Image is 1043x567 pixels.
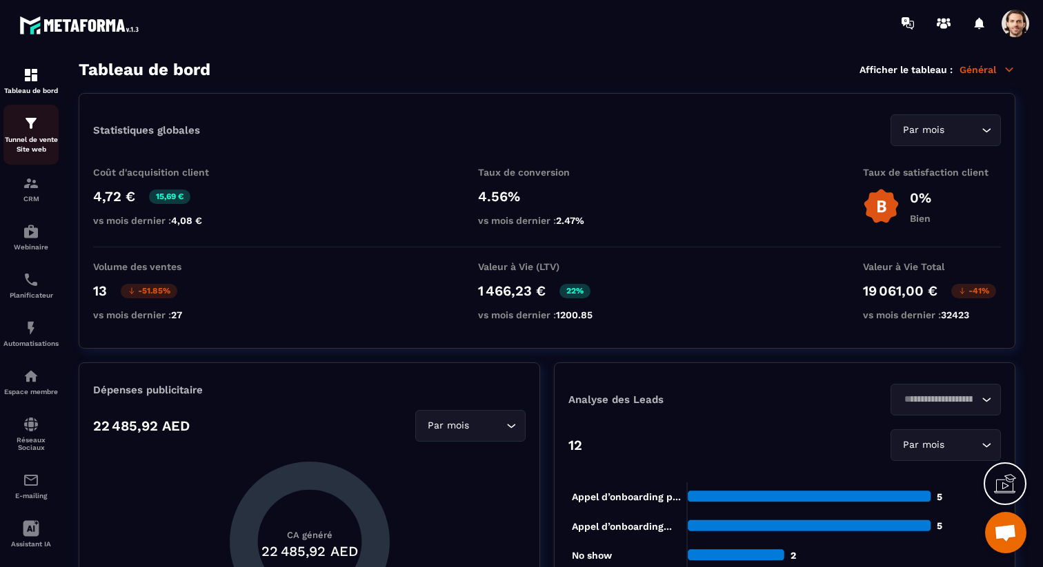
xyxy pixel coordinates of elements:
p: Valeur à Vie (LTV) [478,261,616,272]
span: Par mois [900,123,947,138]
img: automations [23,320,39,336]
img: email [23,472,39,488]
p: Volume des ventes [93,261,231,272]
input: Search for option [472,418,503,433]
p: Statistiques globales [93,124,200,136]
p: vs mois dernier : [93,309,231,320]
p: Valeur à Vie Total [863,261,1001,272]
tspan: No show [572,550,613,561]
p: 4,72 € [93,188,135,205]
p: Dépenses publicitaire [93,384,526,396]
div: Search for option [891,384,1001,415]
p: Bien [910,213,931,224]
p: vs mois dernier : [863,309,1001,320]
p: Espace membre [3,388,59,395]
p: Tunnel de vente Site web [3,135,59,154]
p: Planificateur [3,291,59,299]
p: 12 [568,437,582,453]
p: -41% [951,284,996,298]
div: Ouvrir le chat [985,512,1026,553]
p: vs mois dernier : [478,309,616,320]
p: -51.85% [121,284,177,298]
span: 4,08 € [171,215,202,226]
p: 15,69 € [149,189,190,204]
a: formationformationTableau de bord [3,56,59,105]
span: 27 [171,309,182,320]
p: Automatisations [3,340,59,347]
p: Général [960,63,1015,76]
img: social-network [23,416,39,433]
tspan: Appel d’onboarding p... [572,491,681,503]
span: 1200.85 [556,309,593,320]
a: automationsautomationsEspace membre [3,358,59,406]
img: automations [23,223,39,240]
img: formation [23,115,39,132]
p: 19 061,00 € [863,282,937,299]
p: 22 485,92 AED [93,417,190,434]
p: 22% [559,284,590,298]
img: scheduler [23,271,39,288]
tspan: Appel d’onboarding... [572,521,672,533]
a: formationformationTunnel de vente Site web [3,105,59,165]
div: Search for option [415,410,526,442]
p: Afficher le tableau : [860,64,953,75]
p: 1 466,23 € [478,282,546,299]
p: 13 [93,282,107,299]
img: formation [23,67,39,83]
p: Taux de conversion [478,167,616,178]
a: emailemailE-mailing [3,462,59,510]
p: Assistant IA [3,540,59,548]
p: CRM [3,195,59,203]
input: Search for option [947,437,978,453]
p: Analyse des Leads [568,393,785,406]
p: vs mois dernier : [478,215,616,226]
a: formationformationCRM [3,165,59,213]
p: Coût d'acquisition client [93,167,231,178]
p: Réseaux Sociaux [3,436,59,451]
p: Tableau de bord [3,87,59,94]
a: social-networksocial-networkRéseaux Sociaux [3,406,59,462]
span: Par mois [424,418,472,433]
p: 0% [910,189,931,206]
a: automationsautomationsAutomatisations [3,309,59,358]
span: Par mois [900,437,947,453]
input: Search for option [900,392,978,407]
p: Webinaire [3,243,59,251]
div: Search for option [891,429,1001,461]
img: automations [23,368,39,384]
p: E-mailing [3,492,59,499]
p: 4.56% [478,188,616,205]
a: schedulerschedulerPlanificateur [3,261,59,309]
span: 32423 [941,309,969,320]
img: logo [19,12,143,38]
img: b-badge-o.b3b20ee6.svg [863,188,900,225]
a: automationsautomationsWebinaire [3,213,59,261]
div: Search for option [891,114,1001,146]
h3: Tableau de bord [79,60,210,79]
img: formation [23,175,39,192]
span: 2.47% [556,215,584,226]
input: Search for option [947,123,978,138]
a: Assistant IA [3,510,59,558]
p: vs mois dernier : [93,215,231,226]
p: Taux de satisfaction client [863,167,1001,178]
